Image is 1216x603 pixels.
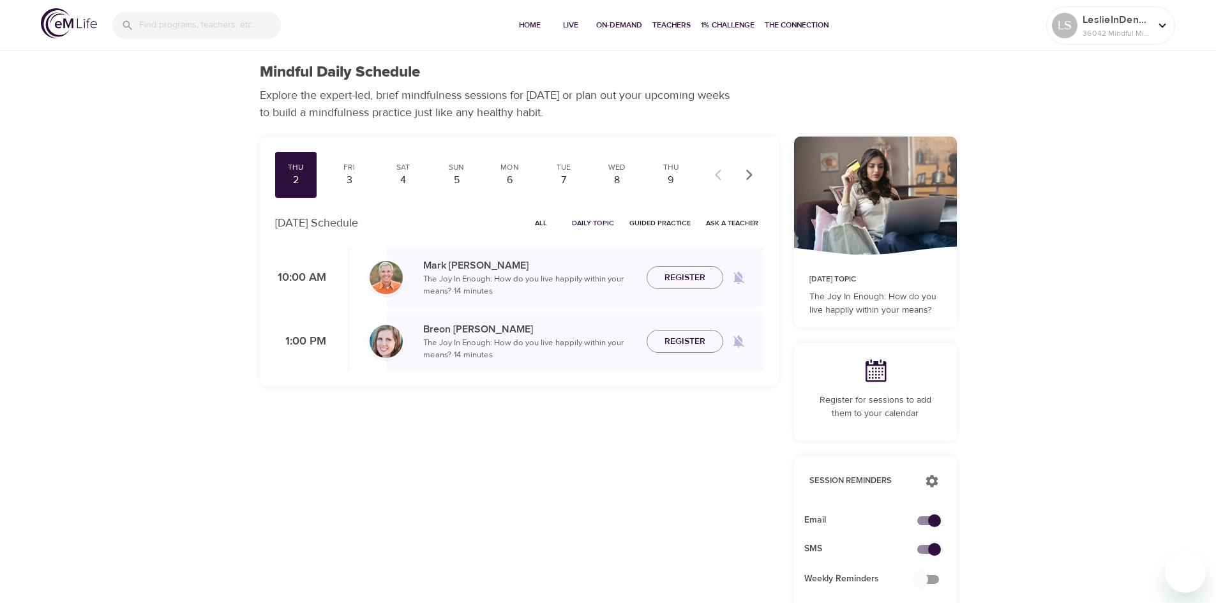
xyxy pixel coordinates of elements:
span: The Connection [765,19,829,32]
button: Register [647,266,723,290]
iframe: Button to launch messaging window [1165,552,1206,593]
button: Daily Topic [567,213,619,233]
p: 10:00 AM [275,269,326,287]
span: On-Demand [596,19,642,32]
img: logo [41,8,97,38]
span: Remind me when a class goes live every Thursday at 10:00 AM [723,262,754,293]
p: Breon [PERSON_NAME] [423,322,636,337]
p: 1:00 PM [275,333,326,350]
span: Live [555,19,586,32]
button: Register [647,330,723,354]
span: Teachers [652,19,691,32]
div: Thu [280,162,312,173]
span: Ask a Teacher [706,217,758,229]
button: Guided Practice [624,213,696,233]
div: 6 [494,173,526,188]
input: Find programs, teachers, etc... [139,11,281,39]
div: 5 [440,173,472,188]
button: Ask a Teacher [701,213,763,233]
p: Explore the expert-led, brief mindfulness sessions for [DATE] or plan out your upcoming weeks to ... [260,87,739,121]
div: Tue [548,162,580,173]
button: All [521,213,562,233]
div: Sat [387,162,419,173]
span: Register [664,270,705,286]
span: Guided Practice [629,217,691,229]
p: Mark [PERSON_NAME] [423,258,636,273]
span: SMS [804,542,926,556]
div: Mon [494,162,526,173]
img: Breon_Michel-min.jpg [370,325,403,358]
div: Wed [601,162,633,173]
span: Daily Topic [572,217,614,229]
h1: Mindful Daily Schedule [260,63,420,82]
div: 7 [548,173,580,188]
p: [DATE] Topic [809,274,942,285]
p: The Joy In Enough: How do you live happily within your means? · 14 minutes [423,273,636,298]
div: Sun [440,162,472,173]
p: LeslieInDenver [1083,12,1150,27]
p: [DATE] Schedule [275,214,358,232]
div: 3 [333,173,365,188]
span: 1% Challenge [701,19,754,32]
p: Session Reminders [809,475,912,488]
span: Remind me when a class goes live every Thursday at 1:00 PM [723,326,754,357]
span: Weekly Reminders [804,572,926,586]
p: The Joy In Enough: How do you live happily within your means? [809,290,942,317]
div: Thu [655,162,687,173]
p: 36042 Mindful Minutes [1083,27,1150,39]
div: 2 [280,173,312,188]
span: Home [514,19,545,32]
span: Register [664,334,705,350]
p: Register for sessions to add them to your calendar [809,394,942,421]
div: Fri [333,162,365,173]
div: LS [1052,13,1077,38]
p: The Joy In Enough: How do you live happily within your means? · 14 minutes [423,337,636,362]
img: Mark_Pirtle-min.jpg [370,261,403,294]
div: 9 [655,173,687,188]
div: 4 [387,173,419,188]
div: 8 [601,173,633,188]
span: Email [804,514,926,527]
span: All [526,217,557,229]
